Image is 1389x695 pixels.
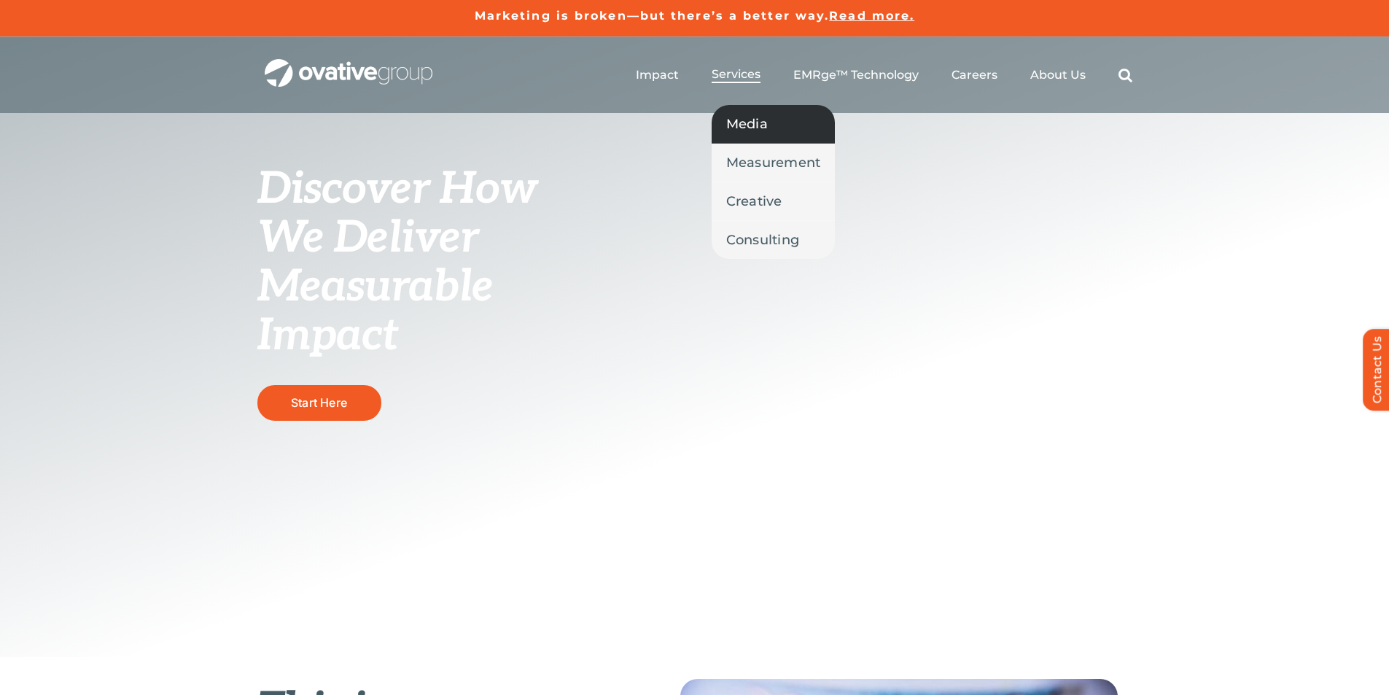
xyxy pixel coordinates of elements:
span: We Deliver Measurable Impact [257,212,494,362]
a: Impact [636,68,679,82]
a: About Us [1030,68,1086,82]
nav: Menu [636,52,1132,98]
a: EMRge™ Technology [793,68,919,82]
span: Consulting [726,230,800,250]
a: Search [1118,68,1132,82]
a: Creative [712,182,836,220]
a: OG_Full_horizontal_WHT [265,58,432,71]
a: Measurement [712,144,836,182]
span: Start Here [291,395,347,410]
a: Marketing is broken—but there’s a better way. [475,9,830,23]
a: Services [712,67,760,83]
span: Services [712,67,760,82]
a: Media [712,105,836,143]
a: Careers [952,68,997,82]
span: Discover How [257,163,537,216]
a: Start Here [257,385,381,421]
a: Consulting [712,221,836,259]
a: Read more. [829,9,914,23]
span: Measurement [726,152,821,173]
span: Media [726,114,768,134]
span: Creative [726,191,782,211]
